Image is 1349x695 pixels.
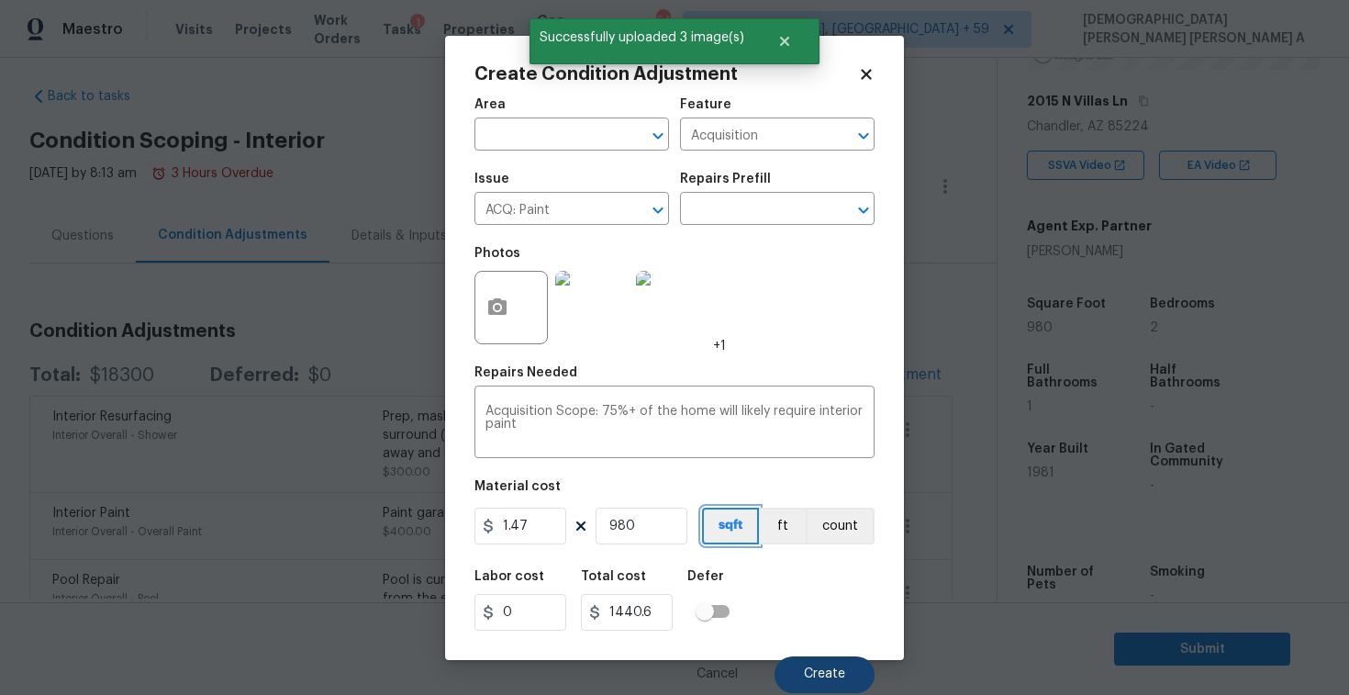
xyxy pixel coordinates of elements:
[680,98,731,111] h5: Feature
[713,337,726,355] span: +1
[474,65,858,84] h2: Create Condition Adjustment
[474,366,577,379] h5: Repairs Needed
[680,173,771,185] h5: Repairs Prefill
[804,667,845,681] span: Create
[697,667,738,681] span: Cancel
[645,197,671,223] button: Open
[754,23,815,60] button: Close
[851,197,876,223] button: Open
[474,247,520,260] h5: Photos
[687,570,724,583] h5: Defer
[474,480,561,493] h5: Material cost
[474,173,509,185] h5: Issue
[759,508,806,544] button: ft
[806,508,875,544] button: count
[530,18,754,57] span: Successfully uploaded 3 image(s)
[485,405,864,443] textarea: Acquisition Scope: 75%+ of the home will likely require interior paint
[702,508,759,544] button: sqft
[581,570,646,583] h5: Total cost
[667,656,767,693] button: Cancel
[474,570,544,583] h5: Labor cost
[775,656,875,693] button: Create
[851,123,876,149] button: Open
[474,98,506,111] h5: Area
[645,123,671,149] button: Open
